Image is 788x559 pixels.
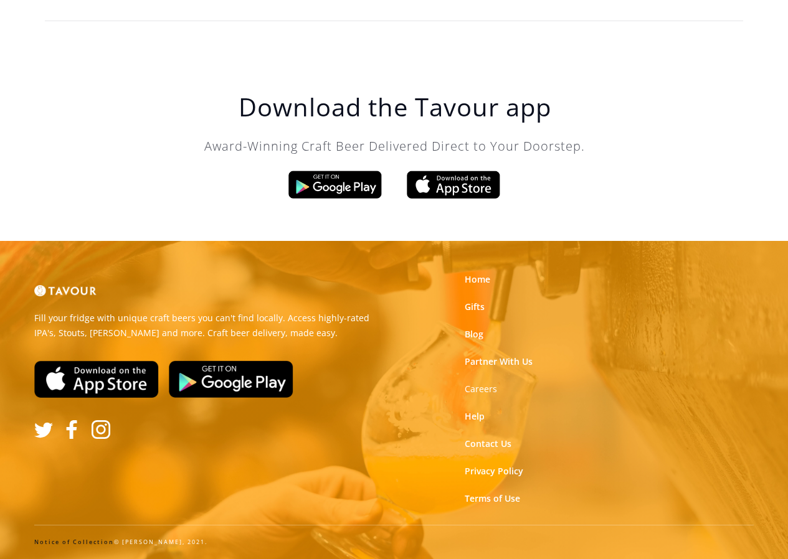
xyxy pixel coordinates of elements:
[146,137,644,156] p: Award-Winning Craft Beer Delivered Direct to Your Doorstep.
[465,410,485,423] a: Help
[34,311,385,341] p: Fill your fridge with unique craft beers you can't find locally. Access highly-rated IPA's, Stout...
[34,538,114,546] a: Notice of Collection
[465,383,497,395] a: Careers
[465,328,483,341] a: Blog
[465,301,485,313] a: Gifts
[146,92,644,122] h1: Download the Tavour app
[465,492,520,505] a: Terms of Use
[465,465,523,477] a: Privacy Policy
[34,538,754,547] div: © [PERSON_NAME], 2021.
[465,355,533,368] a: Partner With Us
[465,438,511,450] a: Contact Us
[465,273,490,286] a: Home
[465,383,497,395] strong: Careers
